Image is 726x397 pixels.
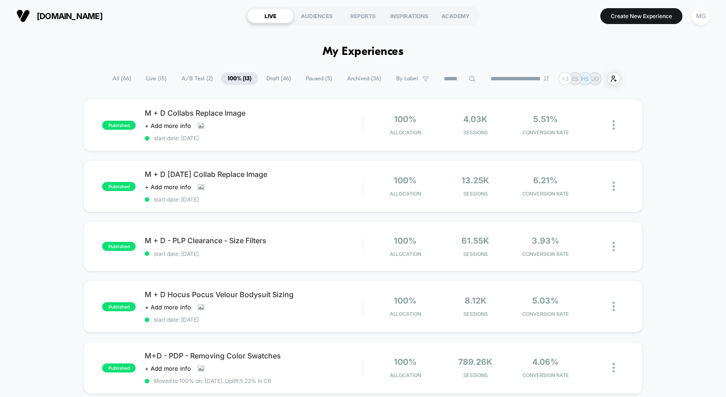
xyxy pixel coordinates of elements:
span: CONVERSION RATE [513,372,579,378]
span: Archived ( 36 ) [340,73,388,85]
div: REPORTS [340,9,386,23]
p: ES [572,75,579,82]
span: published [102,121,136,130]
span: Allocation [390,251,421,257]
span: M + D [DATE] Collab Replace Image [145,170,363,179]
span: start date: [DATE] [145,316,363,323]
button: [DOMAIN_NAME] [14,9,105,23]
span: 4.06% [532,357,559,367]
span: CONVERSION RATE [513,251,579,257]
span: Moved to 100% on: [DATE] . Uplift: 5.22% in CR [154,377,271,384]
span: Sessions [442,129,508,136]
span: start date: [DATE] [145,196,363,203]
button: MG [689,7,712,25]
span: M + D Hocus Pocus Velour Bodysuit Sizing [145,290,363,299]
span: published [102,242,136,251]
div: AUDIENCES [294,9,340,23]
h1: My Experiences [323,45,404,59]
span: + Add more info [145,183,191,191]
span: + Add more info [145,122,191,129]
img: close [613,120,615,130]
span: 5.51% [533,114,558,124]
span: Sessions [442,372,508,378]
div: + 3 [559,72,572,85]
span: published [102,363,136,372]
span: Allocation [390,311,421,317]
img: close [613,363,615,372]
p: HS [581,75,589,82]
span: Allocation [390,129,421,136]
span: CONVERSION RATE [513,129,579,136]
span: By Label [396,75,418,82]
span: CONVERSION RATE [513,311,579,317]
span: + Add more info [145,365,191,372]
span: Paused ( 5 ) [299,73,339,85]
span: Sessions [442,251,508,257]
span: 5.03% [532,296,559,305]
p: JG [592,75,599,82]
img: close [613,242,615,251]
button: Create New Experience [600,8,682,24]
span: Sessions [442,311,508,317]
span: Sessions [442,191,508,197]
span: 100% ( 13 ) [221,73,258,85]
div: INSPIRATIONS [386,9,432,23]
span: published [102,302,136,311]
span: A/B Test ( 2 ) [175,73,220,85]
span: + Add more info [145,304,191,311]
span: Allocation [390,191,421,197]
span: M + D Collabs Replace Image [145,108,363,118]
div: LIVE [247,9,294,23]
img: Visually logo [16,9,30,23]
span: start date: [DATE] [145,250,363,257]
span: [DOMAIN_NAME] [37,11,103,21]
span: All ( 66 ) [106,73,138,85]
div: ACADEMY [432,9,479,23]
span: 100% [394,176,417,185]
span: M+D - PDP - Removing Color Swatches [145,351,363,360]
span: 789.26k [458,357,492,367]
span: CONVERSION RATE [513,191,579,197]
span: published [102,182,136,191]
span: 4.03k [463,114,487,124]
span: 61.55k [461,236,489,245]
img: close [613,302,615,311]
span: Live ( 15 ) [139,73,173,85]
span: M + D - PLP Clearance - Size Filters [145,236,363,245]
span: 100% [394,357,417,367]
span: Draft ( 46 ) [260,73,298,85]
span: 100% [394,236,417,245]
span: start date: [DATE] [145,135,363,142]
span: 6.21% [533,176,558,185]
img: end [544,76,549,81]
div: MG [692,7,710,25]
span: 3.93% [532,236,559,245]
span: Allocation [390,372,421,378]
span: 100% [394,114,417,124]
img: close [613,181,615,191]
span: 8.12k [465,296,486,305]
span: 100% [394,296,417,305]
span: 13.25k [461,176,489,185]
